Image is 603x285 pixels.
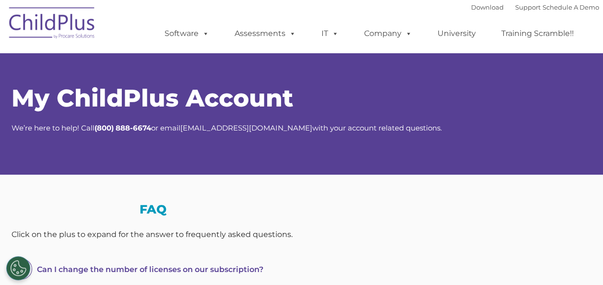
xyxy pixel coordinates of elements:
strong: 800) 888-6674 [97,123,151,132]
a: University [428,24,485,43]
a: Support [515,3,541,11]
div: Click on the plus to expand for the answer to frequently asked questions. [12,227,295,242]
a: Training Scramble!! [492,24,583,43]
a: [EMAIL_ADDRESS][DOMAIN_NAME] [180,123,312,132]
span: Can I change the number of licenses on our subscription? [37,265,263,274]
a: Download [471,3,504,11]
span: We’re here to help! Call or email with your account related questions. [12,123,442,132]
a: Schedule A Demo [543,3,599,11]
h3: FAQ [12,203,295,215]
a: Assessments [225,24,306,43]
a: IT [312,24,348,43]
img: ChildPlus by Procare Solutions [4,0,100,48]
button: Cookies Settings [6,256,30,280]
strong: ( [95,123,97,132]
span: My ChildPlus Account [12,83,293,113]
font: | [471,3,599,11]
a: Company [355,24,422,43]
a: Software [155,24,219,43]
iframe: Form 0 [309,191,592,263]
